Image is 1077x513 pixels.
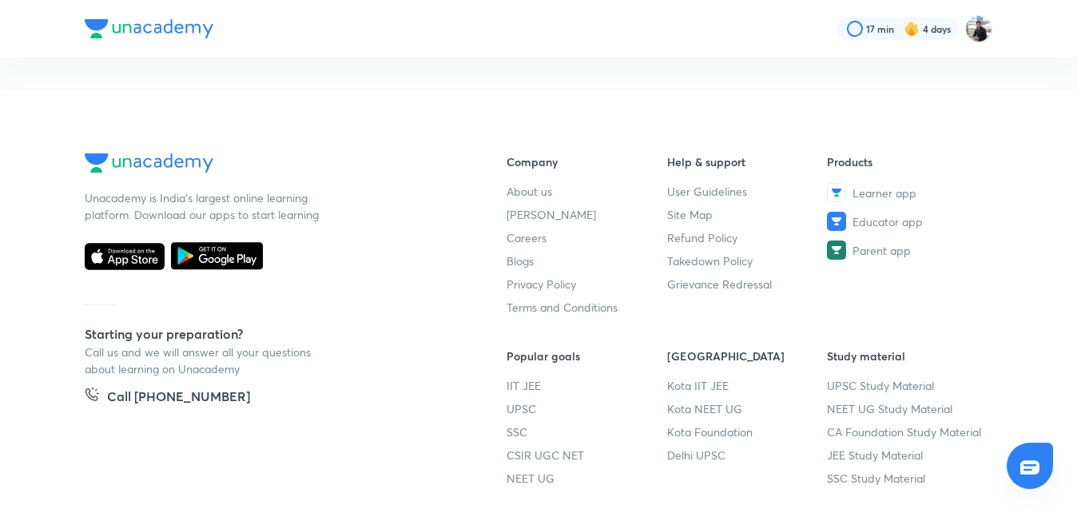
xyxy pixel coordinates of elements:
h6: Study material [827,348,988,364]
img: Learner app [827,183,846,202]
a: JEE Study Material [827,447,988,463]
a: Kota NEET UG [667,400,828,417]
a: UPSC [507,400,667,417]
img: Educator app [827,212,846,231]
p: Call us and we will answer all your questions about learning on Unacademy [85,344,324,377]
span: Careers [507,229,546,246]
a: Site Map [667,206,828,223]
a: IIT JEE [507,377,667,394]
h6: Company [507,153,667,170]
a: Careers [507,229,667,246]
img: streak [904,21,920,37]
a: Call [PHONE_NUMBER] [85,387,250,409]
a: SSC [507,424,667,440]
a: [PERSON_NAME] [507,206,667,223]
a: CA Foundation Study Material [827,424,988,440]
img: RS PM [965,15,992,42]
span: Learner app [852,185,916,201]
a: Takedown Policy [667,253,828,269]
a: User Guidelines [667,183,828,200]
a: Educator app [827,212,988,231]
h5: Starting your preparation? [85,324,455,344]
a: SSC Study Material [827,470,988,487]
a: Kota IIT JEE [667,377,828,394]
a: NEET UG Study Material [827,400,988,417]
a: Kota Foundation [667,424,828,440]
h6: [GEOGRAPHIC_DATA] [667,348,828,364]
a: UPSC Study Material [827,377,988,394]
span: Educator app [852,213,923,230]
img: Company Logo [85,153,213,173]
a: NEET UG [507,470,667,487]
a: Terms and Conditions [507,299,667,316]
a: About us [507,183,667,200]
a: Learner app [827,183,988,202]
a: Parent app [827,241,988,260]
img: Parent app [827,241,846,260]
a: Blogs [507,253,667,269]
img: Company Logo [85,19,213,38]
a: Company Logo [85,153,455,177]
h6: Products [827,153,988,170]
a: Privacy Policy [507,276,667,292]
a: Grievance Redressal [667,276,828,292]
h6: Help & support [667,153,828,170]
h6: Popular goals [507,348,667,364]
a: Refund Policy [667,229,828,246]
p: Unacademy is India’s largest online learning platform. Download our apps to start learning [85,189,324,223]
span: Parent app [852,242,911,259]
h5: Call [PHONE_NUMBER] [107,387,250,409]
a: CSIR UGC NET [507,447,667,463]
a: Delhi UPSC [667,447,828,463]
